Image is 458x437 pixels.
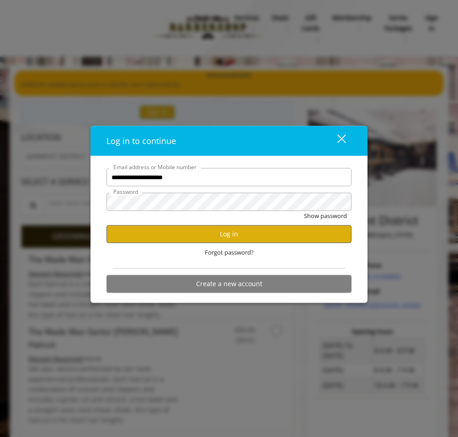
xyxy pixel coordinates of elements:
[109,187,143,196] label: Password
[107,225,351,243] button: Log in
[107,135,176,146] span: Log in to continue
[205,247,254,257] span: Forgot password?
[109,163,201,171] label: Email address or Mobile number
[107,275,351,293] button: Create a new account
[304,211,347,221] button: Show password
[320,131,351,150] button: close dialog
[107,193,351,211] input: Password
[107,168,351,187] input: Email address or Mobile number
[327,134,345,148] div: close dialog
